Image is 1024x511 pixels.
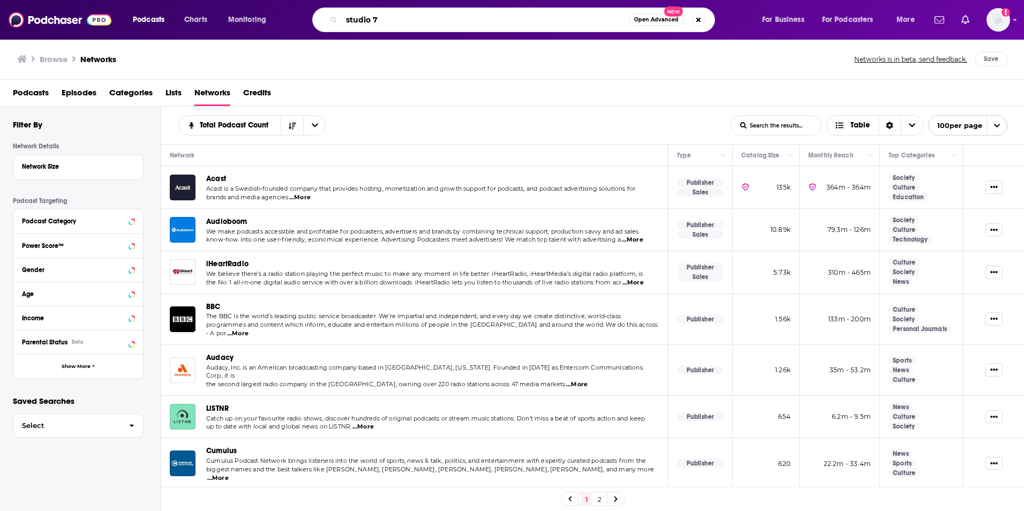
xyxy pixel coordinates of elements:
[206,174,226,183] a: Acast
[985,410,1003,423] button: Show More Button
[808,365,871,374] p: 35m - 53.2m
[40,54,67,64] h3: Browse
[808,268,871,277] p: 310m - 465m
[677,273,724,281] p: Sales
[850,122,870,129] span: Table
[322,7,725,32] div: Search podcasts, credits, & more...
[170,259,195,285] img: iHeartRadio
[243,84,271,106] a: Credits
[629,13,683,26] button: Open AdvancedNew
[177,11,214,28] a: Charts
[677,178,724,187] p: Publisher
[889,216,919,224] a: Society
[985,457,1003,470] button: Show More Button
[897,12,915,27] span: More
[741,183,750,191] img: verified Badge
[677,263,724,272] p: Publisher
[206,380,565,388] span: the second largest radio company in the [GEOGRAPHIC_DATA], owning over 220 radio stations across ...
[634,17,679,22] span: Open Advanced
[184,12,207,27] span: Charts
[957,11,974,29] a: Show notifications dropdown
[677,315,724,324] p: Publisher
[889,174,919,182] a: Society
[9,10,111,30] img: Podchaser - Follow, Share and Rate Podcasts
[13,396,144,406] p: Saved Searches
[889,412,920,421] a: Culture
[109,84,153,106] a: Categories
[352,423,374,431] span: ...More
[889,193,929,201] a: Education
[773,268,790,276] span: 5.73k
[889,366,913,374] a: News
[987,8,1010,32] span: Logged in as alisontucker
[62,84,96,106] a: Episodes
[206,423,351,430] span: up to date with local and global news on LiSTNR.
[717,149,730,162] button: Column Actions
[808,225,871,234] p: 79.3m - 126m
[206,404,229,413] span: LiSTNR
[13,119,42,130] h2: Filter By
[778,412,790,420] span: 654
[889,459,916,468] a: Sports
[822,12,874,27] span: For Podcasters
[889,11,928,28] button: open menu
[170,175,195,200] a: Acast
[133,12,164,27] span: Podcasts
[13,84,49,106] span: Podcasts
[22,335,134,348] button: Parental StatusBeta
[221,11,280,28] button: open menu
[22,290,125,298] div: Age
[206,279,621,286] span: the No. 1 all-in-one digital audio service with over a billion downloads. iHeartRadio lets you li...
[178,122,281,129] button: open menu
[170,450,195,476] img: Cumulus
[889,422,919,431] a: Society
[775,366,790,374] span: 1.26k
[677,149,692,162] div: Type
[207,474,229,483] span: ...More
[775,315,790,323] span: 1.56k
[929,117,982,134] span: 100 per page
[206,217,247,226] a: Audioboom
[22,339,67,346] span: Parental Status
[770,226,790,234] span: 10.89k
[22,314,125,322] div: Income
[985,181,1003,193] button: Show More Button
[664,6,683,17] span: New
[784,149,797,162] button: Column Actions
[170,217,195,243] a: Audioboom
[677,459,724,468] p: Publisher
[170,404,195,430] img: LiSTNR
[566,380,588,389] span: ...More
[228,12,266,27] span: Monitoring
[22,242,125,250] div: Power Score™
[342,11,629,28] input: Search podcasts, credits, & more...
[889,469,920,477] a: Culture
[178,115,326,136] h2: Choose List sort
[22,217,125,225] div: Podcast Category
[206,193,288,201] span: brands and media agencies
[889,258,920,267] a: Culture
[889,305,920,314] a: Culture
[200,122,272,129] span: Total Podcast Count
[889,226,920,234] a: Culture
[594,493,605,506] a: 2
[206,259,249,268] a: iHeartRadio
[206,302,221,311] span: BBC
[170,357,195,383] img: Audacy
[13,422,121,429] span: Select
[889,268,919,276] a: Society
[170,306,195,332] img: BBC
[677,366,724,374] p: Publisher
[975,51,1007,66] button: Save
[13,197,144,205] p: Podcast Targeting
[878,116,901,135] div: Sort Direction
[889,277,913,286] a: News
